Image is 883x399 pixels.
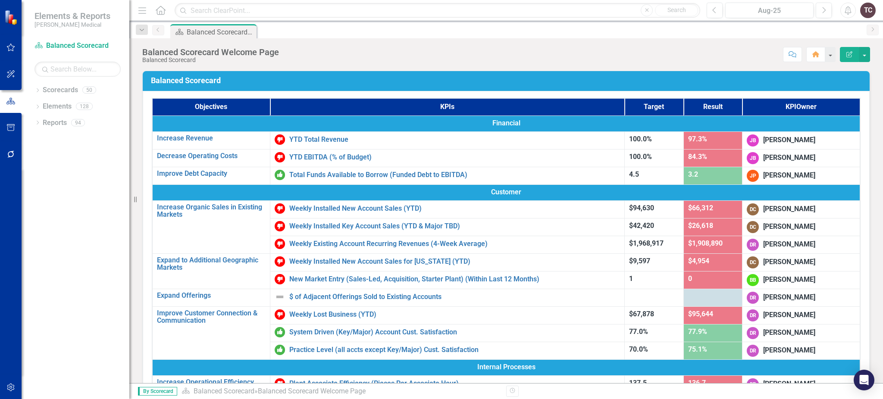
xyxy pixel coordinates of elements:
img: Below Target [275,134,285,145]
div: [PERSON_NAME] [763,135,815,145]
img: On or Above Target [275,170,285,180]
div: Balanced Scorecard Welcome Page [142,47,279,57]
div: [PERSON_NAME] [763,293,815,302]
span: 137.5 [629,379,647,387]
a: Increase Operational Efficiency [157,378,266,386]
span: 75.1% [688,345,707,353]
span: 84.3% [688,153,707,161]
div: 50 [82,87,96,94]
button: Aug-25 [725,3,814,18]
span: $95,644 [688,310,713,318]
a: Expand to Additional Geographic Markets [157,256,266,271]
img: Below Target [275,309,285,320]
td: Double-Click to Edit Right Click for Context Menu [152,289,270,306]
div: BB [747,274,759,286]
span: Elements & Reports [34,11,110,21]
td: Double-Click to Edit [742,218,860,236]
img: Below Target [275,274,285,284]
td: Double-Click to Edit [742,236,860,253]
div: [PERSON_NAME] [763,257,815,267]
span: $67,878 [629,310,654,318]
span: By Scorecard [138,387,177,396]
img: Not Defined [275,292,285,302]
span: 77.0% [629,327,648,336]
a: Weekly Installed New Account Sales for [US_STATE] (YTD) [289,258,620,265]
span: 97.3% [688,135,707,143]
td: Double-Click to Edit [742,375,860,393]
span: Internal Processes [157,362,855,372]
a: $ of Adjacent Offerings Sold to Existing Accounts [289,293,620,301]
div: [PERSON_NAME] [763,204,815,214]
a: Reports [43,118,67,128]
td: Double-Click to Edit Right Click for Context Menu [270,200,625,218]
td: Double-Click to Edit [742,253,860,271]
td: Double-Click to Edit [742,324,860,342]
td: Double-Click to Edit Right Click for Context Menu [270,289,625,306]
td: Double-Click to Edit Right Click for Context Menu [152,149,270,167]
a: Balanced Scorecard [194,387,254,395]
div: DR [747,292,759,304]
img: Below Target [275,203,285,214]
img: Below Target [275,152,285,162]
td: Double-Click to Edit [152,184,860,200]
img: On or Above Target [275,327,285,337]
span: Customer [157,187,855,197]
td: Double-Click to Edit [152,115,860,131]
a: Weekly Installed Key Account Sales (YTD & Major TBD) [289,222,620,230]
div: DC [747,256,759,268]
a: Plant Associate Efficiency (Pieces Per Associate Hour) [289,380,620,387]
input: Search ClearPoint... [175,3,700,18]
td: Double-Click to Edit Right Click for Context Menu [270,236,625,253]
span: Financial [157,118,855,128]
a: Weekly Installed New Account Sales (YTD) [289,205,620,212]
a: Decrease Operating Costs [157,152,266,160]
td: Double-Click to Edit Right Click for Context Menu [270,342,625,359]
td: Double-Click to Edit [742,342,860,359]
a: Improve Customer Connection & Communication [157,309,266,324]
span: 4.5 [629,170,639,178]
div: [PERSON_NAME] [763,379,815,389]
a: Improve Debt Capacity [157,170,266,178]
td: Double-Click to Edit [742,167,860,184]
span: 70.0% [629,345,648,353]
td: Double-Click to Edit Right Click for Context Menu [270,375,625,393]
div: [PERSON_NAME] [763,310,815,320]
a: Weekly Lost Business (YTD) [289,311,620,318]
div: Aug-25 [728,6,811,16]
div: [PERSON_NAME] [763,346,815,355]
span: $94,630 [629,204,654,212]
div: 94 [71,119,85,126]
span: $42,420 [629,221,654,230]
td: Double-Click to Edit Right Click for Context Menu [270,218,625,236]
button: TC [860,3,876,18]
td: Double-Click to Edit Right Click for Context Menu [152,167,270,184]
div: DC [747,221,759,233]
span: 1 [629,274,633,283]
div: Balanced Scorecard Welcome Page [187,27,254,37]
a: Scorecards [43,85,78,95]
div: DR [747,309,759,321]
img: Below Target [275,239,285,249]
span: Search [667,6,686,13]
td: Double-Click to Edit Right Click for Context Menu [152,253,270,289]
div: JP [747,170,759,182]
img: Below Target [275,256,285,267]
td: Double-Click to Edit [742,200,860,218]
div: DC [747,203,759,215]
div: JB [747,152,759,164]
span: 77.9% [688,327,707,336]
button: Search [655,4,698,16]
td: Double-Click to Edit Right Click for Context Menu [270,253,625,271]
td: Double-Click to Edit Right Click for Context Menu [152,306,270,359]
div: [PERSON_NAME] [763,240,815,249]
h3: Balanced Scorecard [151,76,864,85]
a: New Market Entry (Sales-Led, Acquisition, Starter Plant) (Within Last 12 Months) [289,275,620,283]
a: Expand Offerings [157,292,266,299]
td: Double-Click to Edit [742,149,860,167]
input: Search Below... [34,62,121,77]
span: $1,968,917 [629,239,664,247]
div: [PERSON_NAME] [763,222,815,232]
a: Practice Level (all accts except Key/Major) Cust. Satisfaction [289,346,620,354]
div: Open Intercom Messenger [854,370,874,390]
td: Double-Click to Edit Right Click for Context Menu [270,167,625,184]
